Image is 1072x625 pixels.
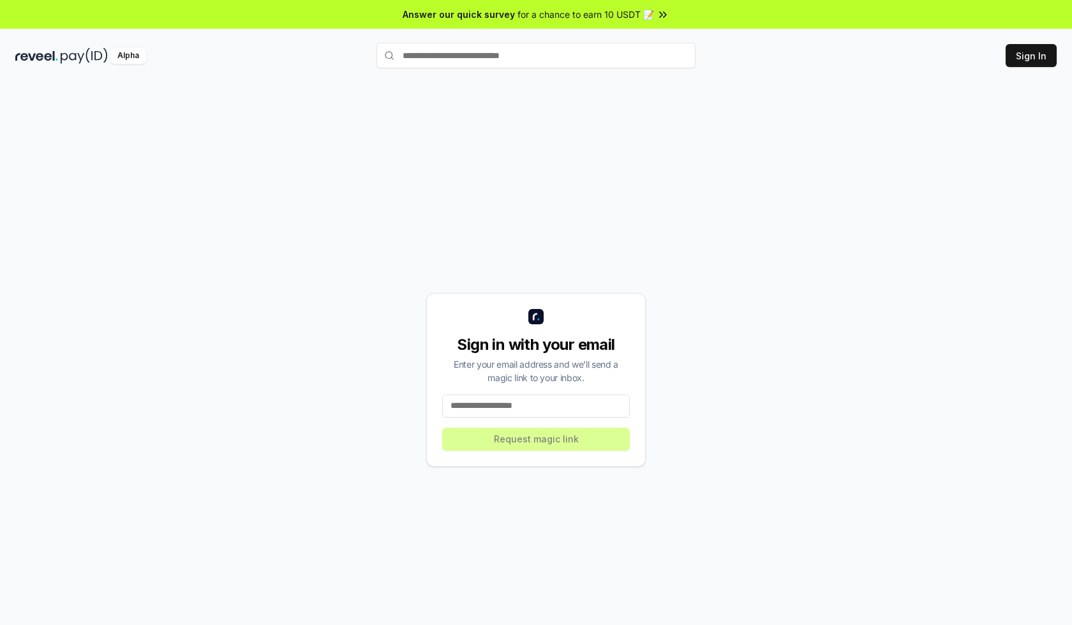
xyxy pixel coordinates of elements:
[110,48,146,64] div: Alpha
[442,335,630,355] div: Sign in with your email
[61,48,108,64] img: pay_id
[528,309,544,324] img: logo_small
[442,358,630,384] div: Enter your email address and we’ll send a magic link to your inbox.
[403,8,515,21] span: Answer our quick survey
[15,48,58,64] img: reveel_dark
[1006,44,1057,67] button: Sign In
[517,8,654,21] span: for a chance to earn 10 USDT 📝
